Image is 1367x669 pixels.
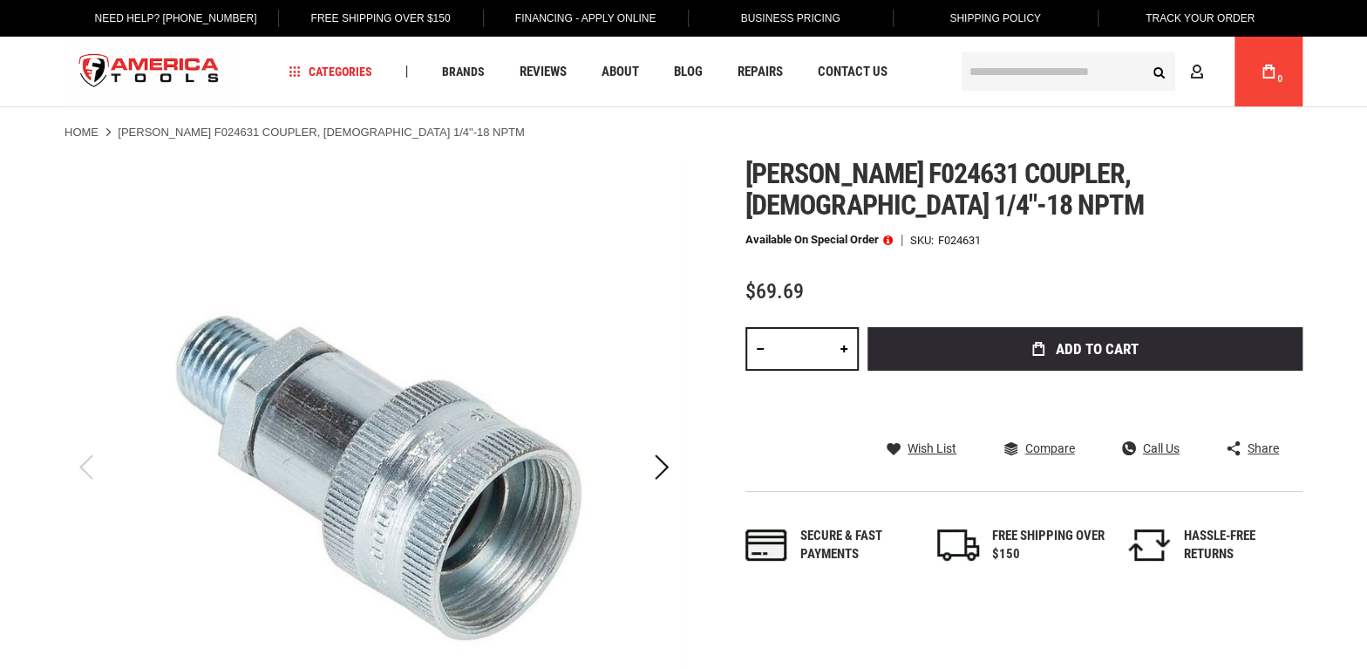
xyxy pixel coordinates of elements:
button: Add to Cart [867,327,1302,371]
span: Call Us [1143,442,1180,454]
span: $69.69 [745,279,804,304]
strong: SKU [910,235,938,246]
span: About [602,65,639,79]
a: Call Us [1122,440,1180,456]
strong: [PERSON_NAME] F024631 Coupler, [DEMOGRAPHIC_DATA] 1/4"-18 NPTM [118,126,524,139]
span: Share [1248,442,1279,454]
span: Shipping Policy [949,12,1041,24]
span: Wish List [908,442,956,454]
a: Categories [281,60,380,84]
a: Repairs [730,60,791,84]
div: HASSLE-FREE RETURNS [1183,527,1296,564]
a: Brands [434,60,493,84]
span: Compare [1024,442,1074,454]
span: Repairs [738,65,783,79]
span: Add to Cart [1056,342,1139,357]
a: Wish List [887,440,956,456]
a: Home [65,125,99,140]
div: Secure & fast payments [800,527,914,564]
img: shipping [937,529,979,561]
div: F024631 [938,235,981,246]
span: Categories [289,65,372,78]
a: Compare [1003,440,1074,456]
div: FREE SHIPPING OVER $150 [992,527,1105,564]
a: Reviews [512,60,575,84]
span: 0 [1277,74,1282,84]
img: payments [745,529,787,561]
span: Blog [674,65,703,79]
img: returns [1128,529,1170,561]
a: Blog [666,60,711,84]
p: Available on Special Order [745,234,893,246]
button: Search [1142,55,1175,88]
a: 0 [1252,37,1285,106]
a: About [594,60,647,84]
a: Contact Us [810,60,895,84]
span: Brands [442,65,485,78]
span: Reviews [520,65,567,79]
span: Contact Us [818,65,888,79]
span: [PERSON_NAME] f024631 coupler, [DEMOGRAPHIC_DATA] 1/4"-18 nptm [745,157,1143,222]
img: America Tools [65,39,234,105]
a: store logo [65,39,234,105]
